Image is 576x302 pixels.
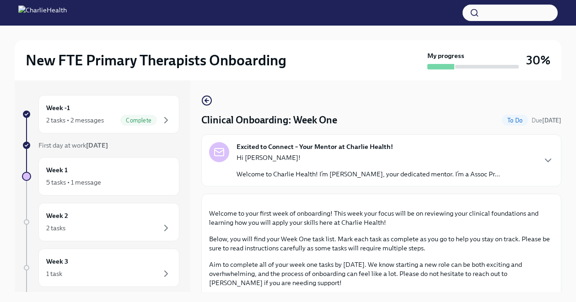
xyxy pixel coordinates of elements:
[237,170,500,179] p: Welcome to Charlie Health! I’m [PERSON_NAME], your dedicated mentor. I’m a Assoc Pr...
[209,260,554,287] p: Aim to complete all of your week one tasks by [DATE]. We know starting a new role can be both exc...
[532,117,561,124] span: Due
[46,116,104,125] div: 2 tasks • 2 messages
[46,269,62,278] div: 1 task
[237,153,500,162] p: Hi [PERSON_NAME]!
[237,142,393,151] strong: Excited to Connect – Your Mentor at Charlie Health!
[46,256,68,266] h6: Week 3
[22,141,179,150] a: First day at work[DATE]
[526,52,550,69] h3: 30%
[22,95,179,133] a: Week -12 tasks • 2 messagesComplete
[22,249,179,287] a: Week 31 task
[209,209,554,227] p: Welcome to your first week of onboarding! This week your focus will be on reviewing your clinical...
[86,141,108,149] strong: [DATE]
[18,5,67,20] img: CharlieHealth
[22,157,179,196] a: Week 15 tasks • 1 message
[46,223,65,233] div: 2 tasks
[502,117,528,124] span: To Do
[201,113,337,127] h4: Clinical Onboarding: Week One
[46,103,70,113] h6: Week -1
[38,141,108,149] span: First day at work
[26,51,286,69] h2: New FTE Primary Therapists Onboarding
[46,178,101,187] div: 5 tasks • 1 message
[120,117,157,124] span: Complete
[542,117,561,124] strong: [DATE]
[22,203,179,241] a: Week 22 tasks
[427,51,464,60] strong: My progress
[46,165,68,175] h6: Week 1
[209,234,554,253] p: Below, you will find your Week One task list. Mark each task as complete as you go to help you st...
[532,116,561,125] span: September 28th, 2025 10:00
[46,211,68,221] h6: Week 2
